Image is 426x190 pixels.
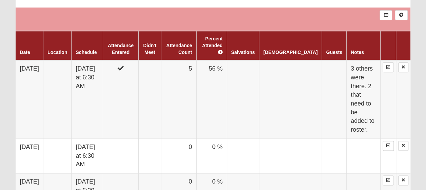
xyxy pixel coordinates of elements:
[16,138,43,173] td: [DATE]
[383,62,394,72] a: Enter Attendance
[105,182,145,188] span: HTML Size: 183 KB
[202,36,223,55] a: Percent Attended
[398,62,408,72] a: Delete
[196,60,227,138] td: 56 %
[166,43,192,55] a: Attendance Count
[383,141,394,151] a: Enter Attendance
[259,31,322,60] th: [DEMOGRAPHIC_DATA]
[108,43,134,55] a: Attendance Entered
[409,178,422,188] a: Page Properties (Alt+P)
[55,182,100,188] span: ViewState Size: 50 KB
[351,50,364,55] a: Notes
[383,175,394,185] a: Enter Attendance
[161,60,196,138] td: 5
[72,60,103,138] td: [DATE] at 6:30 AM
[346,60,380,138] td: 3 others were there. 2 that need to be added to roster.
[143,43,156,55] a: Didn't Meet
[227,31,259,60] th: Salvations
[380,10,392,20] a: Export to Excel
[322,31,346,60] th: Guests
[72,138,103,173] td: [DATE] at 6:30 AM
[150,181,154,188] a: Web cache enabled
[196,138,227,173] td: 0 %
[395,10,407,20] a: Alt+N
[6,183,48,187] a: Page Load Time: 1.13s
[398,175,408,185] a: Delete
[16,60,43,138] td: [DATE]
[47,50,67,55] a: Location
[20,50,30,55] a: Date
[398,141,408,151] a: Delete
[161,138,196,173] td: 0
[76,50,97,55] a: Schedule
